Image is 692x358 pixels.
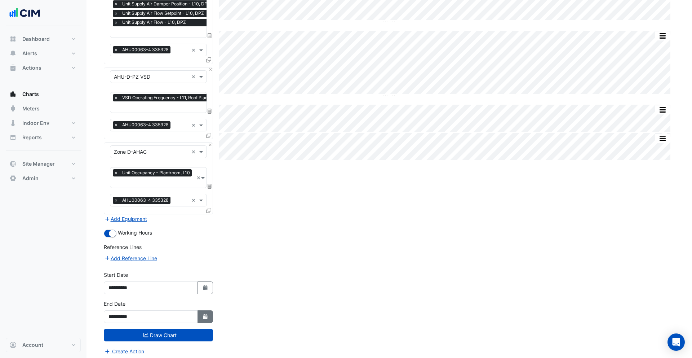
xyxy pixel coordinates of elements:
[9,160,17,167] app-icon: Site Manager
[120,94,222,101] span: VSD Operating Frequency - L11, Roof Plantroom
[206,132,211,138] span: Clone Favourites and Tasks from this Equipment to other Equipment
[9,91,17,98] app-icon: Charts
[208,143,213,147] button: Close
[22,50,37,57] span: Alerts
[207,183,213,189] span: Choose Function
[9,105,17,112] app-icon: Meters
[206,57,211,63] span: Clone Favourites and Tasks from this Equipment to other Equipment
[9,119,17,127] app-icon: Indoor Env
[202,285,209,291] fa-icon: Select Date
[655,31,670,40] button: More Options
[113,94,119,101] span: ×
[191,121,198,129] span: Clear
[104,243,142,251] label: Reference Lines
[22,341,43,349] span: Account
[120,121,170,128] span: AHU00063-4 335328
[6,171,81,185] button: Admin
[208,67,213,72] button: Close
[6,116,81,130] button: Indoor Env
[9,35,17,43] app-icon: Dashboard
[104,300,125,307] label: End Date
[120,46,170,53] span: AHU00063-4 335328
[113,10,119,17] span: ×
[104,215,147,223] button: Add Equipment
[191,73,198,80] span: Clear
[113,121,119,128] span: ×
[22,105,40,112] span: Meters
[655,105,670,114] button: More Options
[655,134,670,143] button: More Options
[9,6,41,20] img: Company Logo
[6,87,81,101] button: Charts
[120,10,206,17] span: Unit Supply Air Flow Setpoint - L10, DPZ
[120,0,212,8] span: Unit Supply Air Damper Position - L10, DPZ
[191,46,198,54] span: Clear
[9,50,17,57] app-icon: Alerts
[202,314,209,320] fa-icon: Select Date
[207,108,213,114] span: Choose Function
[6,130,81,145] button: Reports
[667,333,685,351] div: Open Intercom Messenger
[113,46,119,53] span: ×
[6,46,81,61] button: Alerts
[9,64,17,71] app-icon: Actions
[113,197,119,204] span: ×
[104,271,128,279] label: Start Date
[6,338,81,352] button: Account
[206,207,211,213] span: Clone Favourites and Tasks from this Equipment to other Equipment
[6,61,81,75] button: Actions
[9,175,17,182] app-icon: Admin
[6,32,81,46] button: Dashboard
[104,254,158,262] button: Add Reference Line
[113,19,119,26] span: ×
[22,175,39,182] span: Admin
[113,169,119,176] span: ×
[207,33,213,39] span: Choose Function
[22,134,42,141] span: Reports
[22,64,41,71] span: Actions
[6,157,81,171] button: Site Manager
[118,230,152,236] span: Working Hours
[104,329,213,341] button: Draw Chart
[191,148,198,156] span: Clear
[104,347,145,355] button: Create Action
[9,134,17,141] app-icon: Reports
[6,101,81,116] button: Meters
[113,0,119,8] span: ×
[120,19,188,26] span: Unit Supply Air Flow - L10, DPZ
[22,91,39,98] span: Charts
[22,160,55,167] span: Site Manager
[22,119,49,127] span: Indoor Env
[22,35,50,43] span: Dashboard
[191,196,198,204] span: Clear
[120,197,170,204] span: AHU00063-4 335328
[196,174,201,182] span: Clear
[120,169,192,176] span: Unit Occupancy - Plantroom, L10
